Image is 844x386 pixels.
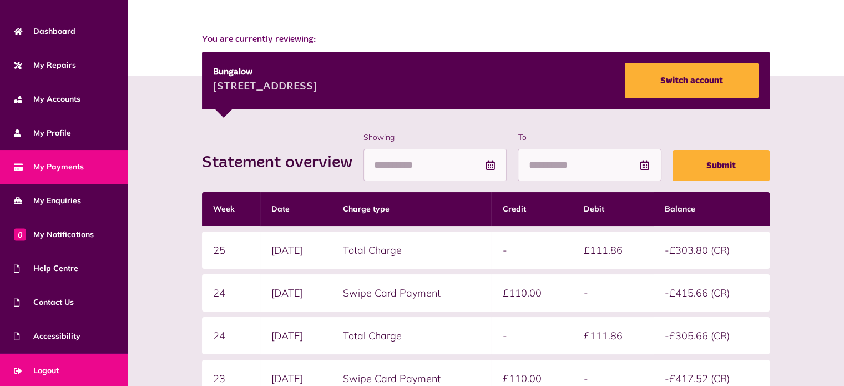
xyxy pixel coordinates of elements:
span: My Accounts [14,93,80,105]
td: Swipe Card Payment [332,274,491,312]
span: My Enquiries [14,195,81,207]
div: [STREET_ADDRESS] [213,79,317,96]
label: To [518,132,661,143]
span: Accessibility [14,330,80,342]
td: [DATE] [260,317,332,354]
span: Contact Us [14,297,74,308]
span: Logout [14,365,59,377]
td: £111.86 [573,232,654,269]
th: Charge type [332,192,491,226]
th: Credit [491,192,572,226]
span: My Repairs [14,59,76,71]
h2: Statement overview [202,153,363,173]
label: Showing [363,132,507,143]
a: Switch account [625,63,759,98]
td: [DATE] [260,274,332,312]
span: My Notifications [14,229,94,240]
span: 0 [14,228,26,240]
td: - [491,317,572,354]
th: Balance [654,192,770,226]
span: My Payments [14,161,84,173]
th: Date [260,192,332,226]
td: £110.00 [491,274,572,312]
td: [DATE] [260,232,332,269]
td: - [573,274,654,312]
td: 24 [202,274,260,312]
td: £111.86 [573,317,654,354]
td: Total Charge [332,232,491,269]
span: Dashboard [14,26,75,37]
td: -£415.66 (CR) [654,274,770,312]
td: Total Charge [332,317,491,354]
td: -£303.80 (CR) [654,232,770,269]
span: You are currently reviewing: [202,33,769,46]
span: Help Centre [14,263,78,274]
td: 25 [202,232,260,269]
button: Submit [673,150,770,181]
td: -£305.66 (CR) [654,317,770,354]
td: - [491,232,572,269]
th: Week [202,192,260,226]
span: My Profile [14,127,71,139]
td: 24 [202,317,260,354]
div: Bungalow [213,66,317,79]
th: Debit [573,192,654,226]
